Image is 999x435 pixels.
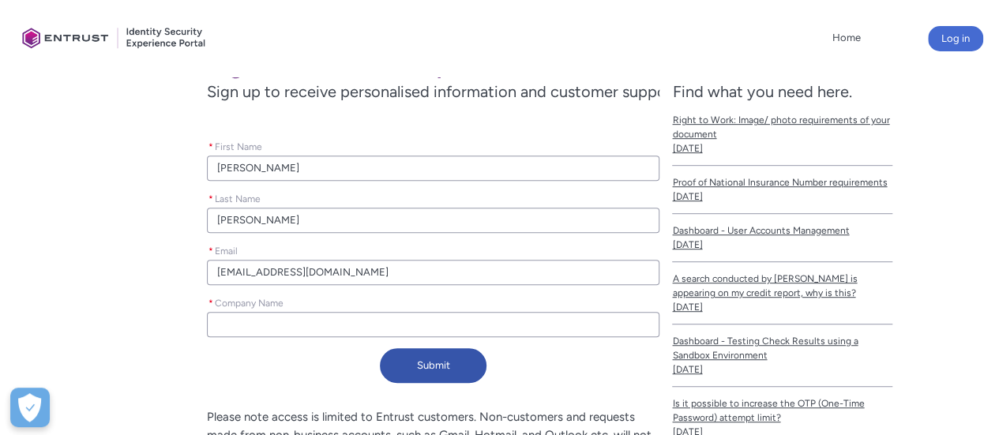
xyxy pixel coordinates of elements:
[207,137,269,154] label: First Name
[207,189,267,206] label: Last Name
[208,298,213,309] abbr: required
[207,241,244,258] label: Email
[672,214,892,262] a: Dashboard - User Accounts Management[DATE]
[208,246,213,257] abbr: required
[672,143,702,154] lightning-formatted-date-time: [DATE]
[208,141,213,152] abbr: required
[10,388,50,427] div: Cookie Preferences
[672,191,702,202] lightning-formatted-date-time: [DATE]
[672,166,892,214] a: Proof of National Insurance Number requirements[DATE]
[672,175,892,189] span: Proof of National Insurance Number requirements
[672,364,702,375] lightning-formatted-date-time: [DATE]
[207,80,660,103] span: Sign up to receive personalised information and customer support
[928,26,983,51] button: Log in
[380,348,486,383] button: Submit
[672,82,851,101] span: Find what you need here.
[672,239,702,250] lightning-formatted-date-time: [DATE]
[207,293,290,310] label: Company Name
[672,396,892,425] span: Is it possible to increase the OTP (One-Time Password) attempt limit?
[672,302,702,313] lightning-formatted-date-time: [DATE]
[672,223,892,238] span: Dashboard - User Accounts Management
[10,388,50,427] button: Open Preferences
[672,262,892,324] a: A search conducted by [PERSON_NAME] is appearing on my credit report, why is this?[DATE]
[672,334,892,362] span: Dashboard - Testing Check Results using a Sandbox Environment
[672,272,892,300] span: A search conducted by [PERSON_NAME] is appearing on my credit report, why is this?
[672,103,892,166] a: Right to Work: Image/ photo requirements of your document[DATE]
[828,26,865,50] a: Home
[208,193,213,204] abbr: required
[672,113,892,141] span: Right to Work: Image/ photo requirements of your document
[672,324,892,387] a: Dashboard - Testing Check Results using a Sandbox Environment[DATE]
